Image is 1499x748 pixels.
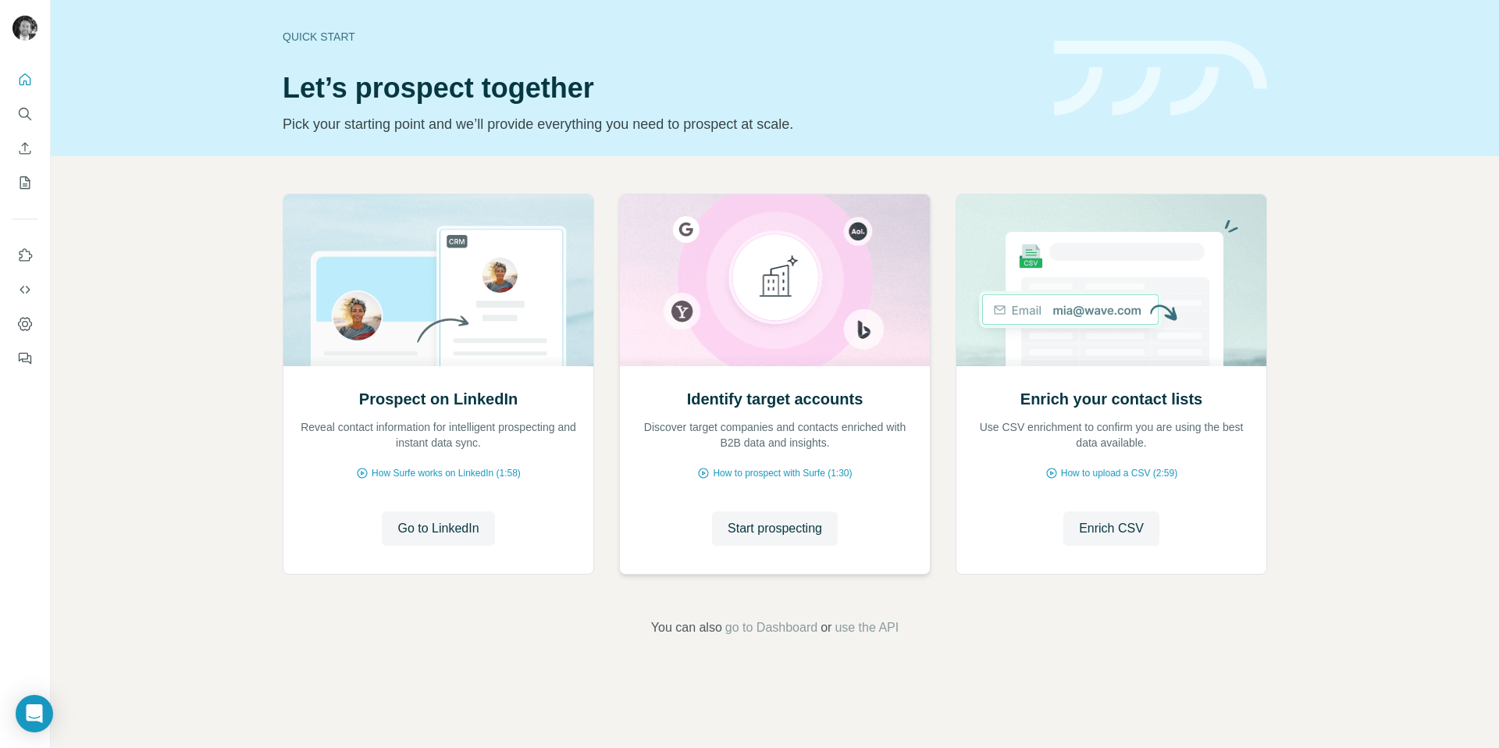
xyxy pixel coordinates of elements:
[636,419,914,451] p: Discover target companies and contacts enriched with B2B data and insights.
[397,519,479,538] span: Go to LinkedIn
[821,618,831,637] span: or
[1061,466,1177,480] span: How to upload a CSV (2:59)
[687,388,863,410] h2: Identify target accounts
[283,194,594,366] img: Prospect on LinkedIn
[651,618,722,637] span: You can also
[12,276,37,304] button: Use Surfe API
[12,100,37,128] button: Search
[372,466,521,480] span: How Surfe works on LinkedIn (1:58)
[12,310,37,338] button: Dashboard
[972,419,1251,451] p: Use CSV enrichment to confirm you are using the best data available.
[956,194,1267,366] img: Enrich your contact lists
[619,194,931,366] img: Identify target accounts
[713,466,852,480] span: How to prospect with Surfe (1:30)
[12,16,37,41] img: Avatar
[728,519,822,538] span: Start prospecting
[382,511,494,546] button: Go to LinkedIn
[712,511,838,546] button: Start prospecting
[1054,41,1267,116] img: banner
[16,695,53,732] div: Open Intercom Messenger
[299,419,578,451] p: Reveal contact information for intelligent prospecting and instant data sync.
[359,388,518,410] h2: Prospect on LinkedIn
[725,618,817,637] button: go to Dashboard
[835,618,899,637] button: use the API
[12,241,37,269] button: Use Surfe on LinkedIn
[12,66,37,94] button: Quick start
[283,29,1035,45] div: Quick start
[12,134,37,162] button: Enrich CSV
[1079,519,1144,538] span: Enrich CSV
[283,113,1035,135] p: Pick your starting point and we’ll provide everything you need to prospect at scale.
[1063,511,1159,546] button: Enrich CSV
[1020,388,1202,410] h2: Enrich your contact lists
[12,169,37,197] button: My lists
[12,344,37,372] button: Feedback
[283,73,1035,104] h1: Let’s prospect together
